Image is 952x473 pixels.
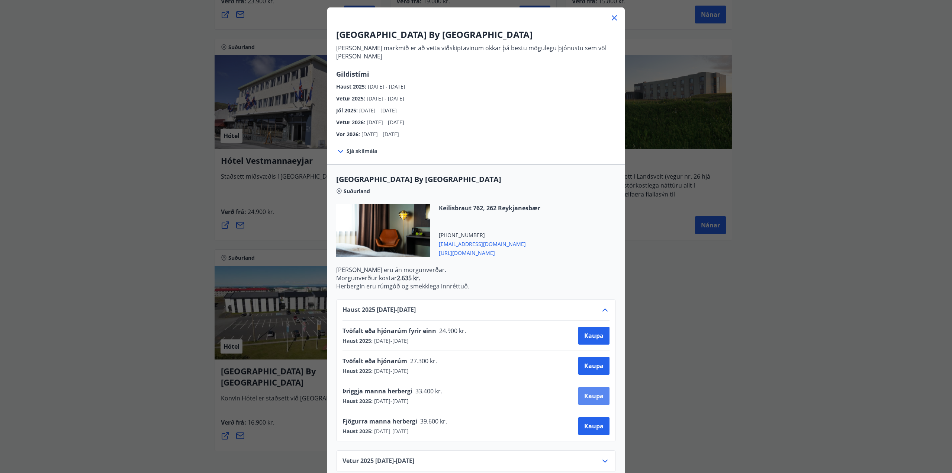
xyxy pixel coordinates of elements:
[412,387,444,395] span: 33.400 kr.
[342,428,373,435] span: Haust 2025 :
[342,367,373,375] span: Haust 2025 :
[336,119,367,126] span: Vetur 2026 :
[336,274,616,282] p: Morgunverður kostar
[584,392,604,400] span: Kaupa
[584,332,604,340] span: Kaupa
[336,107,359,114] span: Jól 2025 :
[373,367,409,375] span: [DATE] - [DATE]
[578,327,610,345] button: Kaupa
[361,131,399,138] span: [DATE] - [DATE]
[367,95,404,102] span: [DATE] - [DATE]
[344,188,370,195] span: Suðurland
[342,387,412,395] span: Þriggja manna herbergi
[439,239,540,248] span: [EMAIL_ADDRESS][DOMAIN_NAME]
[436,327,468,335] span: 24.900 kr.
[373,428,409,435] span: [DATE] - [DATE]
[336,70,369,79] span: Gildistími
[336,83,368,90] span: Haust 2025 :
[397,274,420,282] strong: 2.635 kr.
[342,417,417,425] span: Fjögurra manna herbergi
[584,422,604,430] span: Kaupa
[584,362,604,370] span: Kaupa
[342,397,373,405] span: Haust 2025 :
[342,327,436,335] span: Tvöfalt eða hjónarúm fyrir einn
[342,357,407,365] span: Tvöfalt eða hjónarúm
[373,397,409,405] span: [DATE] - [DATE]
[336,174,616,185] span: [GEOGRAPHIC_DATA] By [GEOGRAPHIC_DATA]
[417,417,449,425] span: 39.600 kr.
[336,131,361,138] span: Vor 2026 :
[347,147,377,155] span: Sjá skilmála
[342,337,373,345] span: Haust 2025 :
[336,28,616,41] h3: [GEOGRAPHIC_DATA] By [GEOGRAPHIC_DATA]
[336,44,616,60] p: [PERSON_NAME] markmið er að veita viðskiptavinum okkar þá bestu mögulegu þjónustu sem völ [PERSON...
[336,282,616,290] p: Herbergin eru rúmgóð og smekklega innréttuð.
[578,417,610,435] button: Kaupa
[336,266,616,274] p: [PERSON_NAME] eru án morgunverðar.
[439,231,540,239] span: [PHONE_NUMBER]
[336,95,367,102] span: Vetur 2025 :
[407,357,439,365] span: 27.300 kr.
[439,248,540,257] span: [URL][DOMAIN_NAME]
[368,83,405,90] span: [DATE] - [DATE]
[367,119,404,126] span: [DATE] - [DATE]
[359,107,397,114] span: [DATE] - [DATE]
[373,337,409,345] span: [DATE] - [DATE]
[342,306,416,314] span: Haust 2025 [DATE] - [DATE]
[578,387,610,405] button: Kaupa
[578,357,610,375] button: Kaupa
[439,204,540,212] span: Keilisbraut 762, 262 Reykjanesbær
